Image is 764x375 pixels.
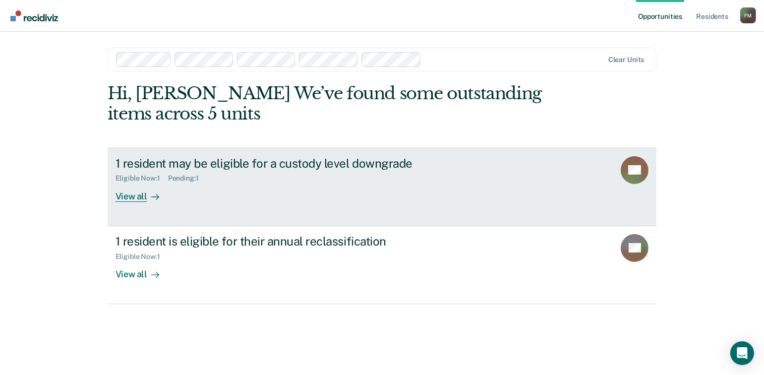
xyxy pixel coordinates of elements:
[608,56,645,64] div: Clear units
[740,7,756,23] button: Profile dropdown button
[730,341,754,365] div: Open Intercom Messenger
[108,148,657,226] a: 1 resident may be eligible for a custody level downgradeEligible Now:1Pending:1View all
[116,252,168,261] div: Eligible Now : 1
[116,183,171,202] div: View all
[116,234,464,249] div: 1 resident is eligible for their annual reclassification
[116,174,168,183] div: Eligible Now : 1
[108,83,547,124] div: Hi, [PERSON_NAME] We’ve found some outstanding items across 5 units
[116,156,464,171] div: 1 resident may be eligible for a custody level downgrade
[740,7,756,23] div: F M
[108,226,657,304] a: 1 resident is eligible for their annual reclassificationEligible Now:1View all
[168,174,207,183] div: Pending : 1
[10,10,58,21] img: Recidiviz
[116,260,171,280] div: View all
